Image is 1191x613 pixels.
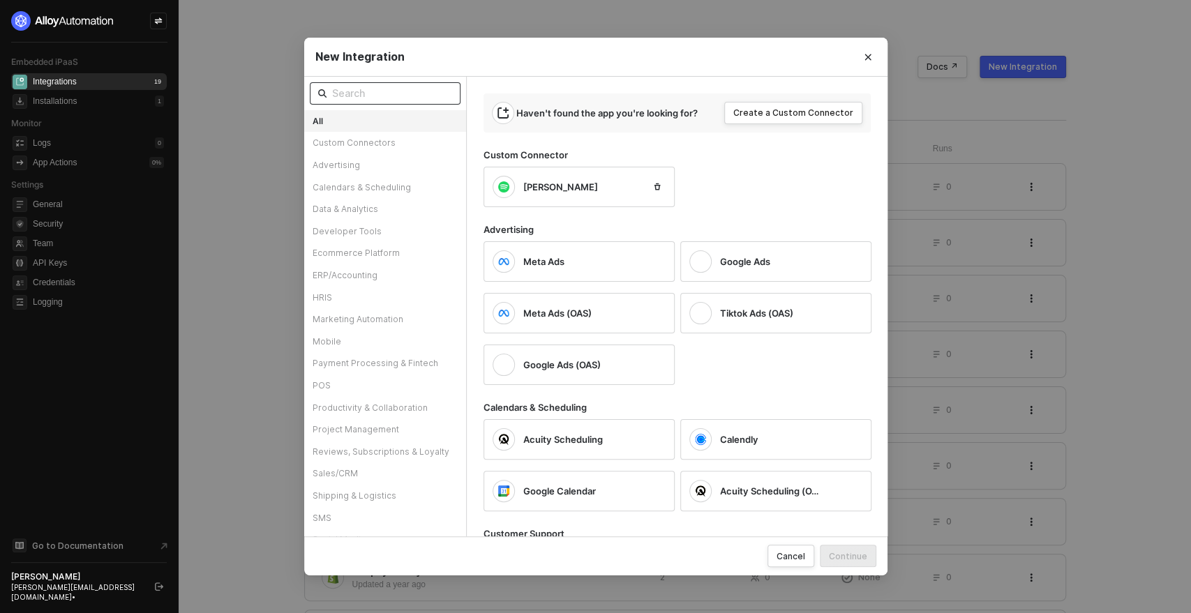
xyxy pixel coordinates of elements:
div: Customer Support [484,528,888,540]
div: Create a Custom Connector [733,107,853,119]
div: Sales/CRM [304,462,466,485]
span: [PERSON_NAME] [523,181,598,193]
img: icon [498,308,509,319]
input: Search [332,86,452,101]
img: icon [498,181,509,192]
span: Meta Ads [523,255,564,268]
img: icon [498,434,509,445]
span: icon-search [318,88,327,99]
div: Calendars & Scheduling [304,176,466,199]
div: Advertising [484,224,888,236]
span: Google Ads [720,255,770,268]
div: Haven't found the app you're looking for? [516,107,698,119]
div: Productivity & Collaboration [304,397,466,419]
img: icon [695,308,706,319]
button: Continue [820,545,876,567]
span: Acuity Scheduling (OAS) [720,485,819,497]
span: Calendly [720,433,758,446]
div: Ecommerce Platform [304,242,466,264]
div: Cancel [777,550,805,562]
div: Marketing Automation [304,308,466,331]
div: Reviews, Subscriptions & Loyalty [304,441,466,463]
span: Tiktok Ads (OAS) [720,307,793,319]
div: Payment Processing & Fintech [304,352,466,374]
div: Custom Connectors [304,132,466,154]
img: icon [498,485,509,497]
span: Acuity Scheduling [523,433,603,446]
div: Advertising [304,154,466,176]
img: icon [695,485,706,497]
div: HRIS [304,287,466,309]
span: Google Calendar [523,485,596,497]
span: icon-trash [653,183,661,191]
span: icon-integration [497,107,509,119]
div: Custom Connector [484,149,888,161]
div: ERP/Accounting [304,264,466,287]
div: Mobile [304,331,466,353]
div: Developer Tools [304,220,466,243]
button: Create a Custom Connector [724,102,862,124]
span: Meta Ads (OAS) [523,307,592,319]
div: SMS [304,507,466,529]
div: Shipping & Logistics [304,485,466,507]
button: Cancel [767,545,814,567]
div: Calendars & Scheduling [484,402,888,414]
img: icon [695,256,706,267]
div: New Integration [315,50,876,64]
div: Data & Analytics [304,198,466,220]
button: Close [848,38,887,77]
img: icon [498,256,509,267]
span: Google Ads (OAS) [523,358,601,371]
div: POS [304,374,466,397]
img: icon [695,434,706,445]
img: icon [498,359,509,370]
div: Social Media [304,529,466,551]
div: All [304,110,466,133]
div: Project Management [304,418,466,441]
